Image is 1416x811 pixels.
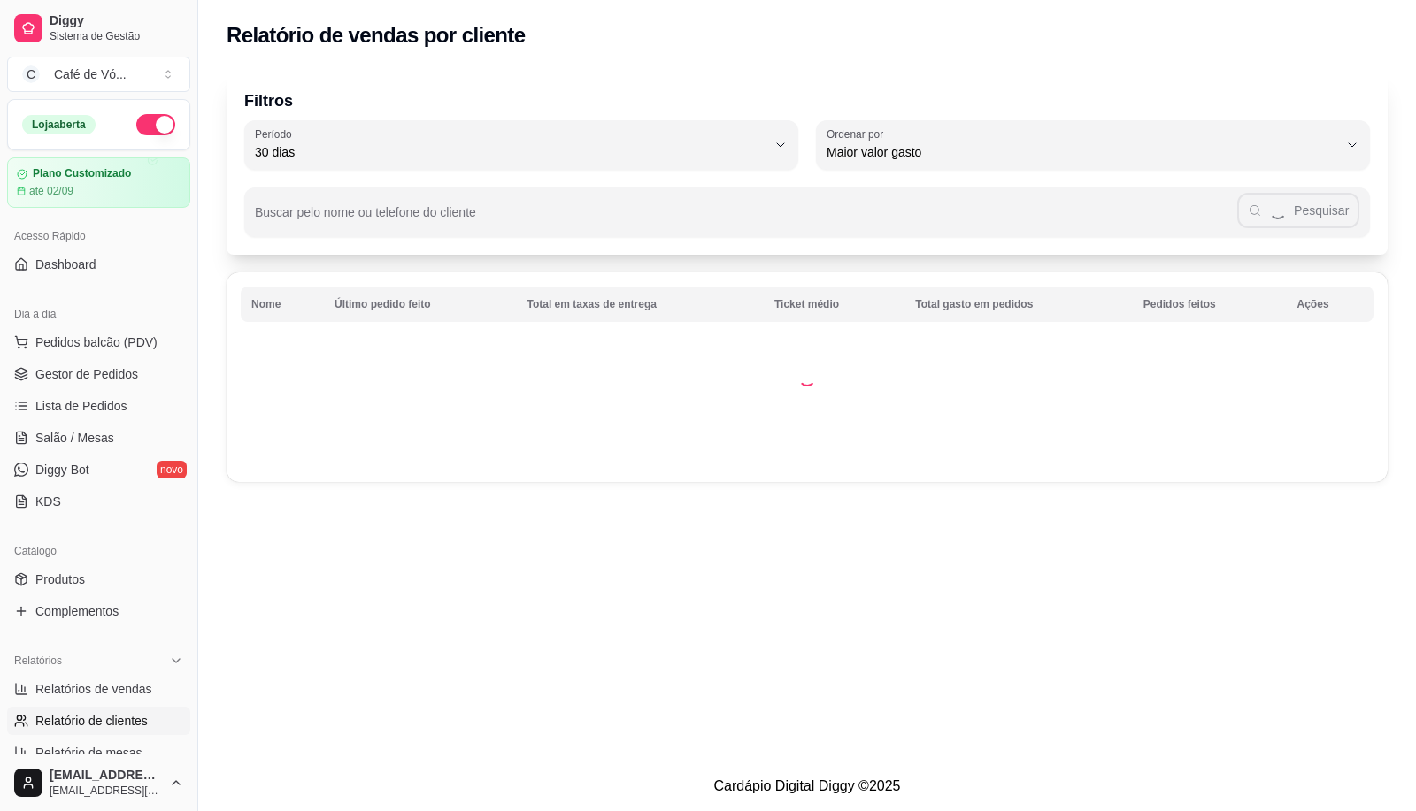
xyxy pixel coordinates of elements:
span: Lista de Pedidos [35,397,127,415]
div: Café de Vó ... [54,65,127,83]
button: Pedidos balcão (PDV) [7,328,190,356]
a: Plano Customizadoaté 02/09 [7,157,190,208]
span: Diggy [50,13,183,29]
span: Relatórios [14,654,62,668]
a: Gestor de Pedidos [7,360,190,388]
p: Filtros [244,88,1370,113]
a: Dashboard [7,250,190,279]
span: 30 dias [255,143,766,161]
label: Período [255,126,297,142]
a: Salão / Mesas [7,424,190,452]
article: Plano Customizado [33,167,131,180]
button: [EMAIL_ADDRESS][DOMAIN_NAME][EMAIL_ADDRESS][DOMAIN_NAME] [7,761,190,804]
span: C [22,65,40,83]
span: KDS [35,493,61,510]
a: Relatórios de vendas [7,675,190,703]
button: Período30 dias [244,120,798,170]
span: Relatório de clientes [35,712,148,730]
a: DiggySistema de Gestão [7,7,190,50]
span: Maior valor gasto [827,143,1338,161]
span: Complementos [35,602,119,620]
span: Sistema de Gestão [50,29,183,43]
a: Relatório de mesas [7,738,190,767]
button: Alterar Status [136,114,175,135]
span: Relatórios de vendas [35,680,152,698]
span: [EMAIL_ADDRESS][DOMAIN_NAME] [50,784,162,798]
input: Buscar pelo nome ou telefone do cliente [255,210,1237,228]
span: Relatório de mesas [35,744,142,761]
footer: Cardápio Digital Diggy © 2025 [198,761,1416,811]
a: Lista de Pedidos [7,392,190,420]
button: Ordenar porMaior valor gasto [816,120,1370,170]
span: Salão / Mesas [35,429,114,447]
h2: Relatório de vendas por cliente [227,21,526,50]
span: Dashboard [35,256,96,273]
div: Loja aberta [22,115,96,134]
div: Loading [798,369,816,386]
a: KDS [7,487,190,516]
div: Dia a dia [7,300,190,328]
a: Relatório de clientes [7,707,190,735]
span: Diggy Bot [35,461,89,478]
button: Select a team [7,57,190,92]
a: Produtos [7,565,190,593]
label: Ordenar por [827,126,889,142]
div: Acesso Rápido [7,222,190,250]
span: Produtos [35,570,85,588]
div: Catálogo [7,537,190,565]
article: até 02/09 [29,184,73,198]
a: Complementos [7,597,190,625]
span: Gestor de Pedidos [35,365,138,383]
span: Pedidos balcão (PDV) [35,333,158,351]
a: Diggy Botnovo [7,455,190,484]
span: [EMAIL_ADDRESS][DOMAIN_NAME] [50,768,162,784]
